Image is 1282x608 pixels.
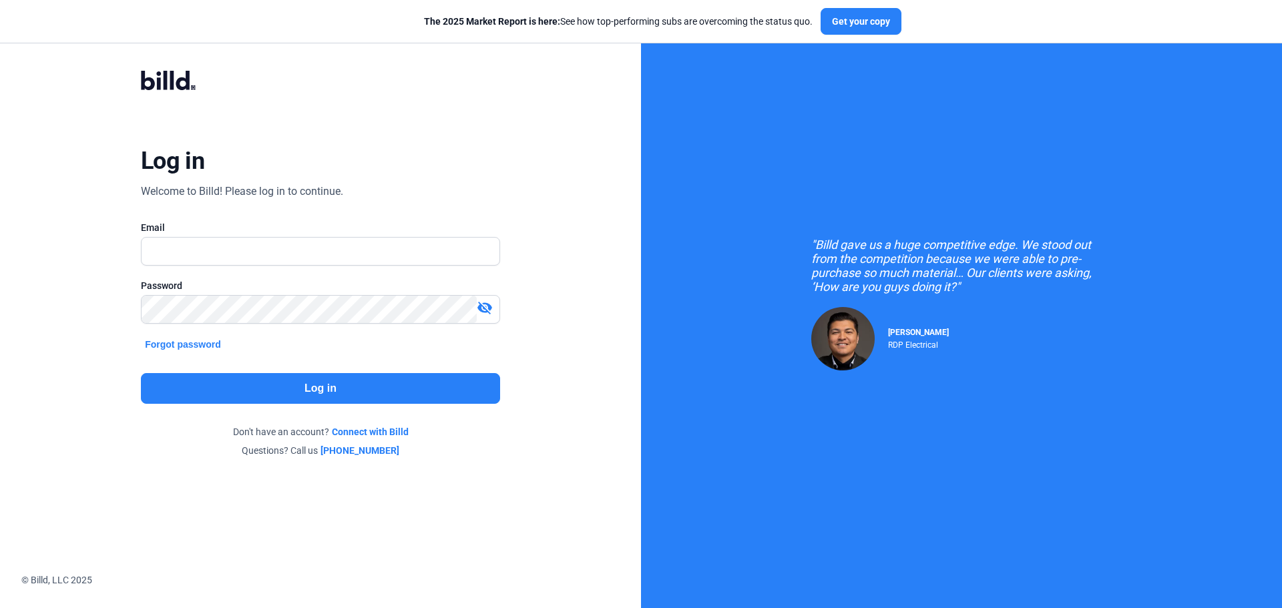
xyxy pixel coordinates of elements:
div: Don't have an account? [141,425,500,438]
button: Forgot password [141,337,225,352]
button: Log in [141,373,500,404]
button: Get your copy [821,8,901,35]
div: Questions? Call us [141,444,500,457]
div: "Billd gave us a huge competitive edge. We stood out from the competition because we were able to... [811,238,1112,294]
img: Raul Pacheco [811,307,875,370]
mat-icon: visibility_off [477,300,493,316]
div: Welcome to Billd! Please log in to continue. [141,184,343,200]
div: RDP Electrical [888,337,949,350]
div: Password [141,279,500,292]
div: Log in [141,146,204,176]
div: Email [141,221,500,234]
div: See how top-performing subs are overcoming the status quo. [424,15,813,28]
span: The 2025 Market Report is here: [424,16,560,27]
a: [PHONE_NUMBER] [320,444,399,457]
a: Connect with Billd [332,425,409,438]
span: [PERSON_NAME] [888,328,949,337]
